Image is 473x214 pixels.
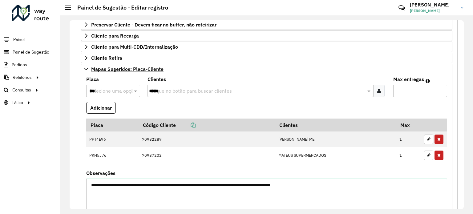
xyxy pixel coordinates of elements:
td: 1 [396,131,421,147]
td: MATEUS SUPERMERCADOS [275,147,396,163]
button: Adicionar [86,102,116,114]
span: [PERSON_NAME] [410,8,456,14]
span: Mapas Sugeridos: Placa-Cliente [91,67,164,71]
span: Painel [13,36,25,43]
a: Cliente para Recarga [81,30,452,41]
label: Max entregas [393,75,424,83]
label: Clientes [148,75,166,83]
a: Cliente Retira [81,53,452,63]
th: Placa [86,119,139,131]
label: Observações [86,169,115,177]
span: Cliente para Recarga [91,33,139,38]
td: 1 [396,147,421,163]
h2: Painel de Sugestão - Editar registro [71,4,168,11]
span: Preservar Cliente - Devem ficar no buffer, não roteirizar [91,22,216,27]
a: Cliente para Multi-CDD/Internalização [81,42,452,52]
span: Cliente Retira [91,55,122,60]
td: [PERSON_NAME] ME [275,131,396,147]
span: Consultas [12,87,31,93]
h3: [PERSON_NAME] [410,2,456,8]
span: Relatórios [13,74,32,81]
label: Placa [86,75,99,83]
span: Cliente para Multi-CDD/Internalização [91,44,178,49]
a: Copiar [176,122,196,128]
td: 70987202 [139,147,275,163]
th: Max [396,119,421,131]
a: Preservar Cliente - Devem ficar no buffer, não roteirizar [81,19,452,30]
span: Tático [12,99,23,106]
td: PPT4E96 [86,131,139,147]
a: Contato Rápido [395,1,408,14]
td: PKH5J76 [86,147,139,163]
td: 70982289 [139,131,275,147]
span: Painel de Sugestão [13,49,49,55]
th: Clientes [275,119,396,131]
a: Mapas Sugeridos: Placa-Cliente [81,64,452,74]
em: Máximo de clientes que serão colocados na mesma rota com os clientes informados [426,79,430,83]
th: Código Cliente [139,119,275,131]
span: Pedidos [12,62,27,68]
